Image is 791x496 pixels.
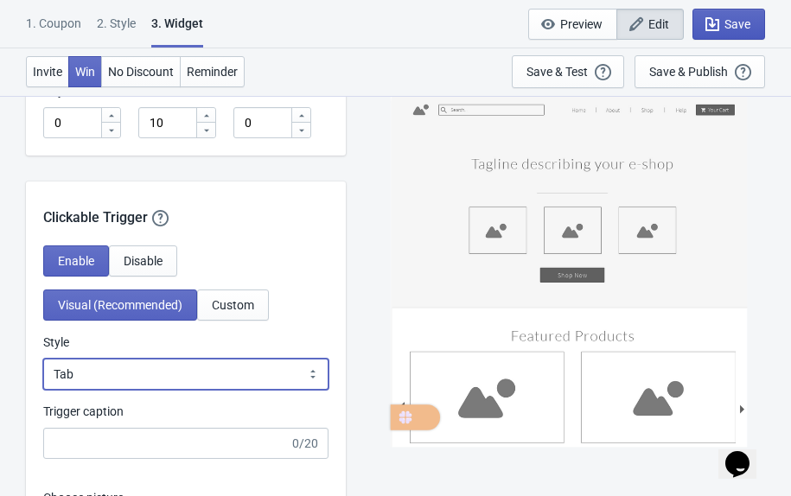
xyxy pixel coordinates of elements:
[43,245,109,277] button: Enable
[187,65,238,79] span: Reminder
[75,65,95,79] span: Win
[101,56,181,87] button: No Discount
[526,65,588,79] div: Save & Test
[33,65,62,79] span: Invite
[26,15,81,45] div: 1. Coupon
[124,254,163,268] span: Disable
[43,403,124,420] label: Trigger caption
[648,17,669,31] span: Edit
[26,56,69,87] button: Invite
[512,55,624,88] button: Save & Test
[108,65,174,79] span: No Discount
[151,15,203,48] div: 3. Widget
[692,9,765,40] button: Save
[68,56,102,87] button: Win
[724,17,750,31] span: Save
[560,17,603,31] span: Preview
[43,334,69,351] label: Style
[528,9,617,40] button: Preview
[58,254,94,268] span: Enable
[180,56,245,87] button: Reminder
[635,55,765,88] button: Save & Publish
[212,298,254,312] span: Custom
[109,245,177,277] button: Disable
[197,289,269,321] button: Custom
[26,181,346,228] div: Clickable Trigger
[718,427,774,479] iframe: chat widget
[649,65,728,79] div: Save & Publish
[97,15,136,45] div: 2 . Style
[58,298,182,312] span: Visual (Recommended)
[616,9,684,40] button: Edit
[43,289,197,321] button: Visual (Recommended)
